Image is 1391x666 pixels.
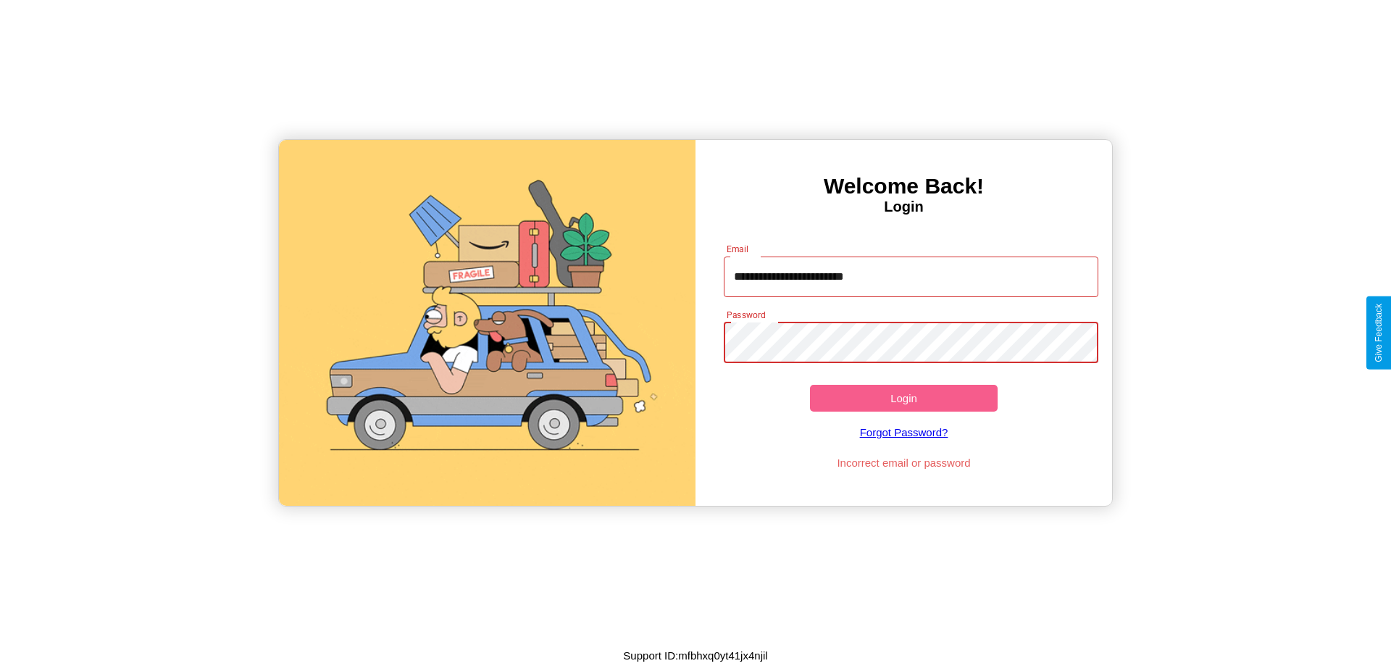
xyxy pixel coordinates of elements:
button: Login [810,385,998,412]
h3: Welcome Back! [695,174,1112,199]
img: gif [279,140,695,506]
a: Forgot Password? [717,412,1092,453]
div: Give Feedback [1374,304,1384,362]
p: Support ID: mfbhxq0yt41jx4njil [623,646,767,665]
label: Password [727,309,765,321]
p: Incorrect email or password [717,453,1092,473]
h4: Login [695,199,1112,215]
label: Email [727,243,749,255]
